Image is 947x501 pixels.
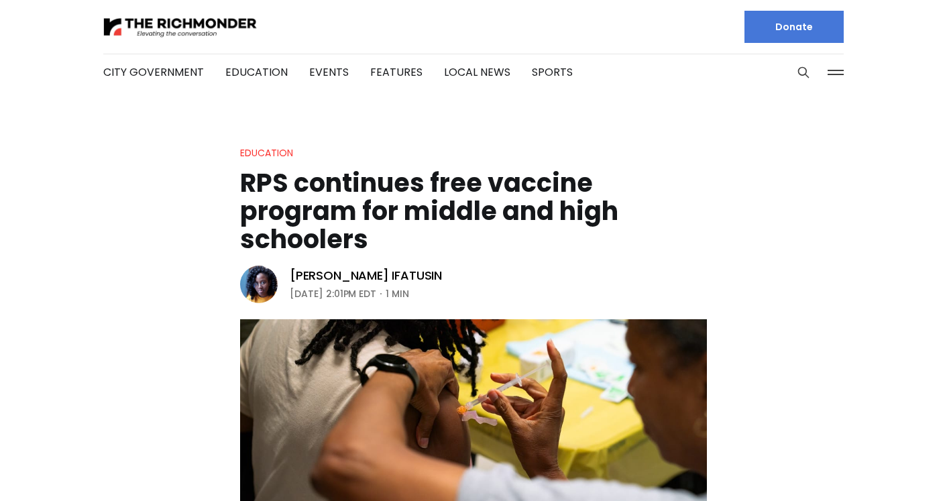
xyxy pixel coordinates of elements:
[240,266,278,303] img: Victoria A. Ifatusin
[444,64,510,80] a: Local News
[290,286,376,302] time: [DATE] 2:01PM EDT
[532,64,573,80] a: Sports
[240,169,707,254] h1: RPS continues free vaccine program for middle and high schoolers
[386,286,409,302] span: 1 min
[240,146,293,160] a: Education
[290,268,442,284] a: [PERSON_NAME] Ifatusin
[744,11,844,43] a: Donate
[103,64,204,80] a: City Government
[225,64,288,80] a: Education
[103,15,258,39] img: The Richmonder
[370,64,423,80] a: Features
[793,62,814,82] button: Search this site
[309,64,349,80] a: Events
